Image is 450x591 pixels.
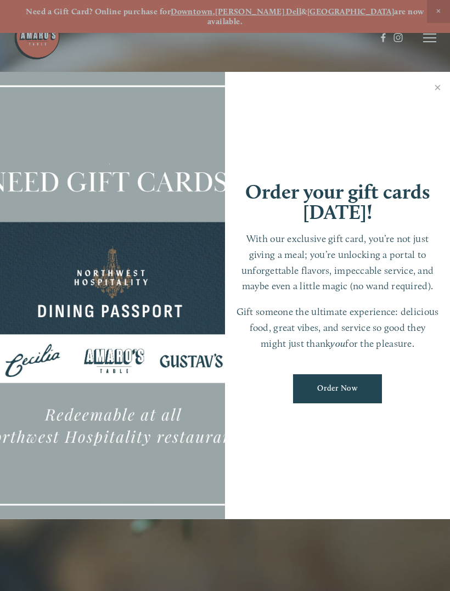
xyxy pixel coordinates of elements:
[330,337,345,349] em: you
[236,231,439,294] p: With our exclusive gift card, you’re not just giving a meal; you’re unlocking a portal to unforge...
[293,374,383,403] a: Order Now
[236,304,439,351] p: Gift someone the ultimate experience: delicious food, great vibes, and service so good they might...
[427,74,448,104] a: Close
[236,182,439,222] h1: Order your gift cards [DATE]!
